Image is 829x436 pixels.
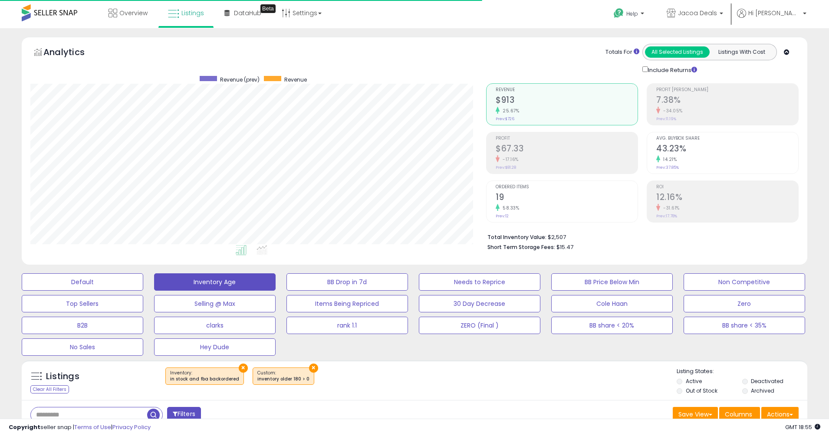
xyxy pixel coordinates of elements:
button: clarks [154,317,276,334]
h2: 43.23% [656,144,798,155]
button: Inventory Age [154,273,276,291]
i: Get Help [613,8,624,19]
b: Total Inventory Value: [487,233,546,241]
h2: 12.16% [656,192,798,204]
div: Tooltip anchor [260,4,276,13]
small: Prev: 12 [496,213,509,219]
button: BB share < 20% [551,317,673,334]
span: Revenue (prev) [220,76,260,83]
span: $15.47 [556,243,573,251]
button: × [239,364,248,373]
small: 25.67% [500,108,519,114]
span: Inventory : [170,370,239,383]
small: -34.05% [660,108,683,114]
button: BB Price Below Min [551,273,673,291]
span: Avg. Buybox Share [656,136,798,141]
a: Hi [PERSON_NAME] [737,9,806,28]
a: Terms of Use [74,423,111,431]
span: Profit [PERSON_NAME] [656,88,798,92]
h2: $913 [496,95,638,107]
span: Help [626,10,638,17]
button: ZERO (Final ) [419,317,540,334]
p: Listing States: [677,367,807,376]
h2: 7.38% [656,95,798,107]
b: Short Term Storage Fees: [487,243,555,251]
button: Top Sellers [22,295,143,312]
button: Items Being Repriced [286,295,408,312]
span: DataHub [234,9,261,17]
small: Prev: $81.28 [496,165,516,170]
button: Cole Haan [551,295,673,312]
span: ROI [656,185,798,190]
div: seller snap | | [9,423,151,432]
small: Prev: $726 [496,116,514,121]
h2: 19 [496,192,638,204]
label: Deactivated [751,377,783,385]
small: 14.21% [660,156,677,163]
button: No Sales [22,338,143,356]
div: Include Returns [636,65,707,75]
span: Revenue [284,76,307,83]
a: Help [607,1,653,28]
button: rank 1.1 [286,317,408,334]
span: Revenue [496,88,638,92]
span: Listings [181,9,204,17]
li: $2,507 [487,231,792,242]
button: All Selected Listings [645,46,710,58]
span: 2025-09-11 18:55 GMT [785,423,820,431]
strong: Copyright [9,423,40,431]
div: Totals For [605,48,639,56]
button: Save View [673,407,718,422]
small: -17.16% [500,156,519,163]
button: Non Competitive [684,273,805,291]
span: Custom: [257,370,309,383]
button: Actions [761,407,799,422]
label: Active [686,377,702,385]
small: Prev: 37.85% [656,165,679,170]
span: Columns [725,410,752,419]
button: Zero [684,295,805,312]
label: Archived [751,387,774,394]
button: Columns [719,407,760,422]
button: Selling @ Max [154,295,276,312]
button: × [309,364,318,373]
span: Overview [119,9,148,17]
div: Clear All Filters [30,385,69,393]
h2: $67.33 [496,144,638,155]
button: Needs to Reprice [419,273,540,291]
small: 58.33% [500,205,519,211]
button: BB share < 35% [684,317,805,334]
span: Ordered Items [496,185,638,190]
button: 30 Day Decrease [419,295,540,312]
small: Prev: 11.19% [656,116,676,121]
button: Default [22,273,143,291]
button: Listings With Cost [709,46,774,58]
h5: Listings [46,370,79,383]
div: inventory older 180 > 0 [257,376,309,382]
button: Filters [167,407,201,422]
h5: Analytics [43,46,102,60]
button: Hey Dude [154,338,276,356]
label: Out of Stock [686,387,717,394]
span: Hi [PERSON_NAME] [748,9,800,17]
button: B2B [22,317,143,334]
div: in stock and fba backordered [170,376,239,382]
small: -31.61% [660,205,680,211]
span: Profit [496,136,638,141]
span: Jacoa Deals [678,9,717,17]
small: Prev: 17.78% [656,213,677,219]
a: Privacy Policy [112,423,151,431]
button: BB Drop in 7d [286,273,408,291]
